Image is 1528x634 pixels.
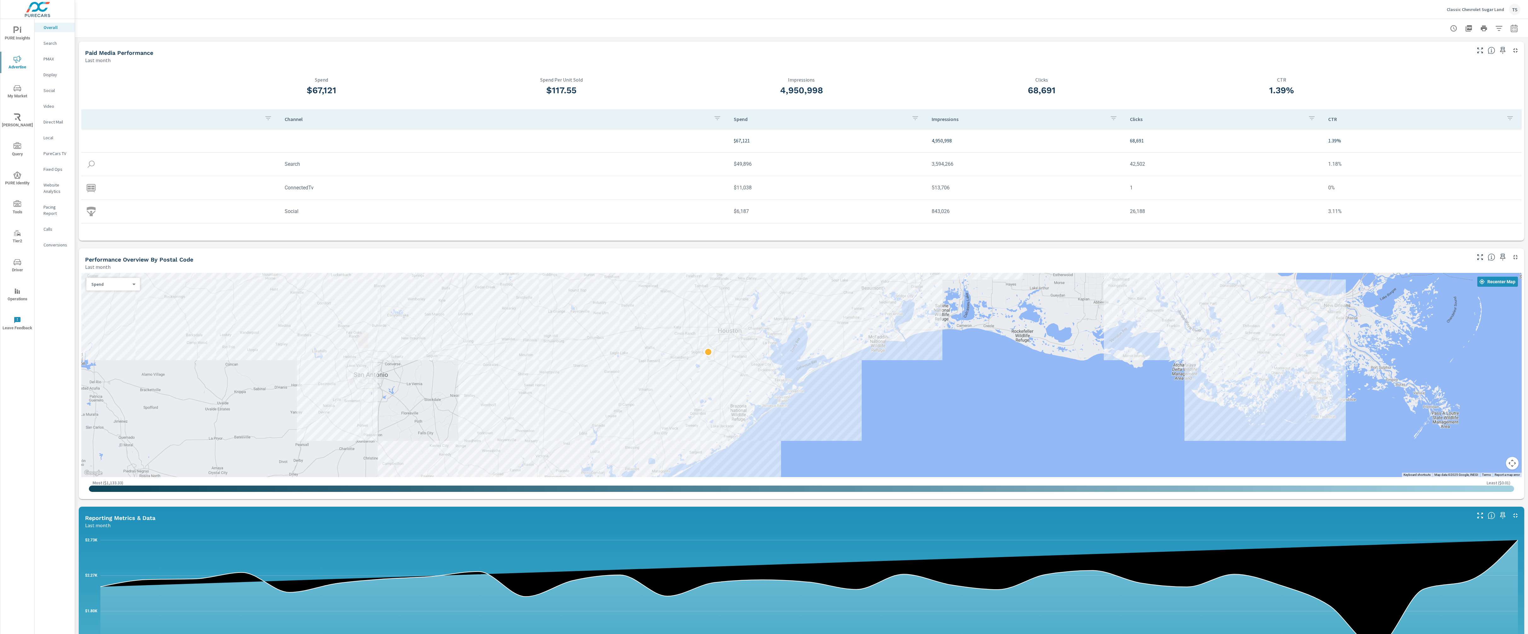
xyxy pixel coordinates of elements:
p: Calls [43,226,70,232]
a: Terms (opens in new tab) [1482,473,1491,476]
img: icon-connectedtv.svg [86,183,96,193]
span: Understand performance data overtime and see how metrics compare to each other. [1488,512,1495,519]
p: Channel [285,116,709,122]
h5: Performance Overview By Postal Code [85,256,193,263]
p: Direct Mail [43,119,70,125]
span: Map data ©2025 Google, INEGI [1434,473,1478,476]
td: 26,188 [1125,203,1323,219]
p: Spend [201,77,442,83]
p: PMAX [43,56,70,62]
p: Conversions [43,242,70,248]
span: [PERSON_NAME] [2,113,32,129]
p: Last month [85,263,111,271]
td: 3.11% [1323,203,1521,219]
span: Recenter Map [1480,279,1515,285]
span: PURE Insights [2,26,32,42]
div: Social [35,86,75,95]
p: Video [43,103,70,109]
button: Make Fullscreen [1475,510,1485,521]
div: TS [1509,4,1520,15]
h3: 1.39% [1162,85,1402,96]
img: icon-social.svg [86,207,96,216]
p: Overall [43,24,70,31]
span: Save this to your personalized report [1498,252,1508,262]
p: Most ( $1,133.33 ) [93,480,123,486]
div: Fixed Ops [35,164,75,174]
span: Leave Feedback [2,316,32,332]
div: Display [35,70,75,79]
a: Report a map error [1495,473,1520,476]
h3: $117.55 [442,85,682,96]
div: Overall [35,23,75,32]
td: $11,038 [729,180,927,196]
p: Pacing Report [43,204,70,216]
span: Tier2 [2,229,32,245]
span: PURE Identity [2,171,32,187]
button: Make Fullscreen [1475,252,1485,262]
div: Local [35,133,75,142]
text: $1.80K [85,609,97,613]
button: Minimize Widget [1510,45,1520,55]
p: CTR [1162,77,1402,83]
td: Social [280,203,729,219]
p: Last month [85,522,111,529]
button: Minimize Widget [1510,252,1520,262]
button: Keyboard shortcuts [1404,473,1431,477]
p: Fixed Ops [43,166,70,172]
div: Pacing Report [35,202,75,218]
button: Map camera controls [1506,457,1519,470]
p: Website Analytics [43,182,70,194]
td: 42,502 [1125,156,1323,172]
div: Conversions [35,240,75,250]
span: Understand performance data by postal code. Individual postal codes can be selected and expanded ... [1488,253,1495,261]
img: Google [83,469,104,477]
div: Website Analytics [35,180,75,196]
button: Make Fullscreen [1475,45,1485,55]
td: 3,594,266 [927,156,1125,172]
h3: $67,121 [201,85,442,96]
h3: 4,950,998 [681,85,922,96]
div: Search [35,38,75,48]
h5: Reporting Metrics & Data [85,515,155,521]
p: Search [43,40,70,46]
td: 0% [1323,180,1521,196]
p: $67,121 [734,137,922,144]
div: Direct Mail [35,117,75,127]
td: $6,187 [729,203,927,219]
button: Recenter Map [1477,277,1518,287]
p: Impressions [932,116,1105,122]
h5: Paid Media Performance [85,49,153,56]
p: Display [43,72,70,78]
p: 1.39% [1328,137,1516,144]
p: Spend [734,116,907,122]
p: PureCars TV [43,150,70,157]
p: Classic Chevrolet Sugar Land [1447,7,1504,12]
td: ConnectedTv [280,180,729,196]
p: Clicks [1130,116,1303,122]
text: $2.27K [85,573,97,578]
span: Query [2,142,32,158]
h3: 68,691 [922,85,1162,96]
div: Video [35,101,75,111]
td: 513,706 [927,180,1125,196]
p: Last month [85,56,111,64]
div: Calls [35,224,75,234]
button: Select Date Range [1508,22,1520,35]
button: "Export Report to PDF" [1462,22,1475,35]
p: Least ( $0.01 ) [1487,480,1510,486]
div: nav menu [0,19,34,338]
p: Impressions [681,77,922,83]
td: $49,896 [729,156,927,172]
button: Print Report [1478,22,1490,35]
button: Minimize Widget [1510,510,1520,521]
p: 68,691 [1130,137,1318,144]
span: Tools [2,200,32,216]
p: Spend [91,281,130,287]
td: 1.18% [1323,156,1521,172]
div: PMAX [35,54,75,64]
span: Understand performance metrics over the selected time range. [1488,47,1495,54]
p: Local [43,135,70,141]
div: PureCars TV [35,149,75,158]
p: Spend Per Unit Sold [442,77,682,83]
div: Spend [86,281,135,287]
